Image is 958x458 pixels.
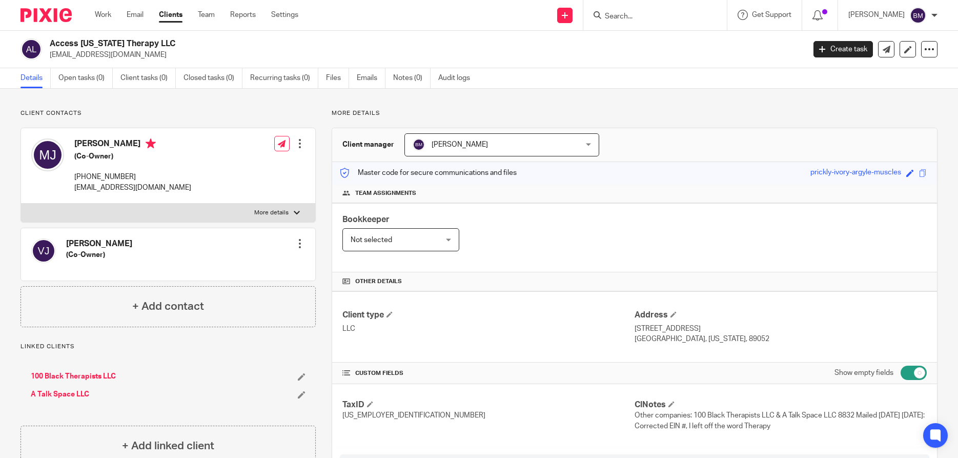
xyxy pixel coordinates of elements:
[342,369,635,377] h4: CUSTOM FIELDS
[752,11,791,18] span: Get Support
[848,10,905,20] p: [PERSON_NAME]
[813,41,873,57] a: Create task
[21,38,42,60] img: svg%3E
[326,68,349,88] a: Files
[413,138,425,151] img: svg%3E
[21,68,51,88] a: Details
[127,10,144,20] a: Email
[50,38,648,49] h2: Access [US_STATE] Therapy LLC
[95,10,111,20] a: Work
[604,12,696,22] input: Search
[635,412,925,429] span: Other companies: 100 Black Therapists LLC & A Talk Space LLC 8832 Mailed [DATE] [DATE]: Corrected...
[198,10,215,20] a: Team
[355,189,416,197] span: Team assignments
[342,140,394,150] h3: Client manager
[332,109,937,117] p: More details
[834,368,893,378] label: Show empty fields
[355,277,402,286] span: Other details
[342,215,390,224] span: Bookkeeper
[31,371,116,382] a: 100 Black Therapists LLC
[810,167,901,179] div: prickly-ivory-argyle-muscles
[50,50,798,60] p: [EMAIL_ADDRESS][DOMAIN_NAME]
[21,343,316,351] p: Linked clients
[58,68,113,88] a: Open tasks (0)
[340,168,517,178] p: Master code for secure communications and files
[122,438,214,454] h4: + Add linked client
[74,151,191,162] h5: (Co-Owner)
[66,250,132,260] h5: (Co-Owner)
[635,400,927,410] h4: ClNotes
[31,238,56,263] img: svg%3E
[635,310,927,321] h4: Address
[250,68,318,88] a: Recurring tasks (0)
[31,389,89,400] a: A Talk Space LLC
[21,8,72,22] img: Pixie
[271,10,298,20] a: Settings
[351,236,392,244] span: Not selected
[132,298,204,314] h4: + Add contact
[342,310,635,321] h4: Client type
[910,7,926,24] img: svg%3E
[146,138,156,149] i: Primary
[254,209,289,217] p: More details
[74,183,191,193] p: [EMAIL_ADDRESS][DOMAIN_NAME]
[342,412,485,419] span: [US_EMPLOYER_IDENTIFICATION_NUMBER]
[31,138,64,171] img: svg%3E
[159,10,182,20] a: Clients
[120,68,176,88] a: Client tasks (0)
[342,400,635,410] h4: TaxID
[74,138,191,151] h4: [PERSON_NAME]
[342,324,635,334] p: LLC
[66,238,132,249] h4: [PERSON_NAME]
[357,68,385,88] a: Emails
[184,68,242,88] a: Closed tasks (0)
[21,109,316,117] p: Client contacts
[230,10,256,20] a: Reports
[635,324,927,334] p: [STREET_ADDRESS]
[635,334,927,344] p: [GEOGRAPHIC_DATA], [US_STATE], 89052
[393,68,431,88] a: Notes (0)
[438,68,478,88] a: Audit logs
[432,141,488,148] span: [PERSON_NAME]
[74,172,191,182] p: [PHONE_NUMBER]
